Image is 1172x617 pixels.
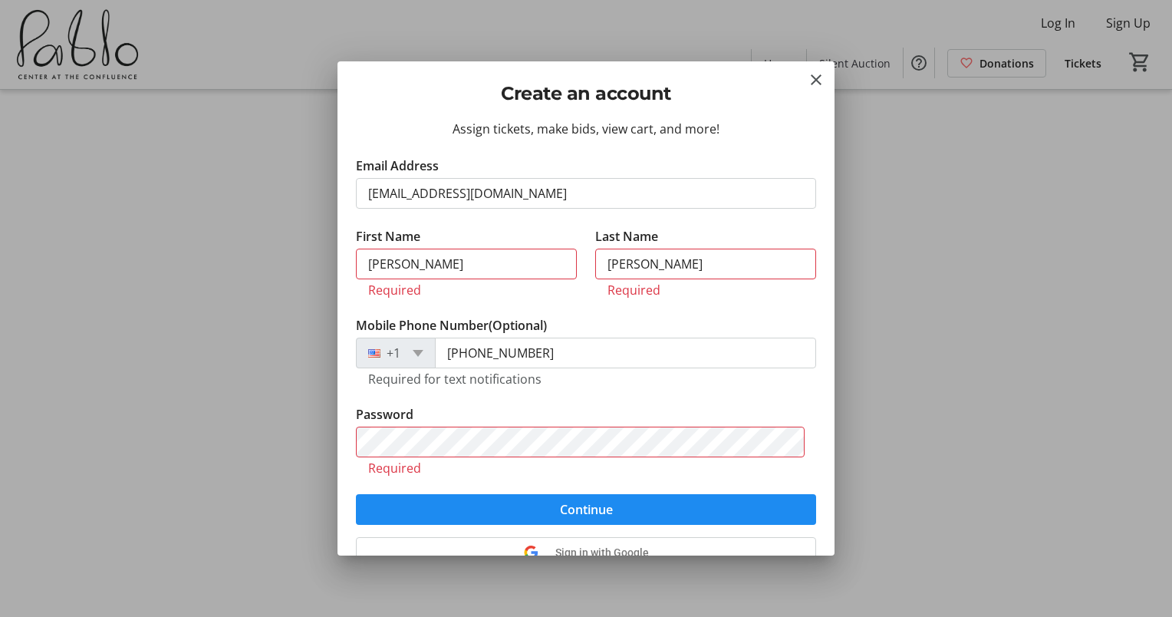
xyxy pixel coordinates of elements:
[356,249,577,279] input: First Name
[356,494,816,525] button: Continue
[807,71,825,89] button: Close
[595,249,816,279] input: Last Name
[555,546,649,559] span: Sign in with Google
[368,371,542,387] tr-hint: Required for text notifications
[356,405,413,424] label: Password
[356,227,420,246] label: First Name
[356,120,816,138] div: Assign tickets, make bids, view cart, and more!
[368,282,565,298] tr-error: Required
[607,282,804,298] tr-error: Required
[595,227,658,246] label: Last Name
[356,178,816,209] input: Email Address
[560,500,613,519] span: Continue
[356,316,547,335] label: Mobile Phone Number (Optional)
[368,460,804,476] tr-error: Required
[356,80,816,107] h2: Create an account
[356,537,816,568] button: Sign in with Google
[356,157,439,175] label: Email Address
[435,338,816,368] input: (201) 555-0123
